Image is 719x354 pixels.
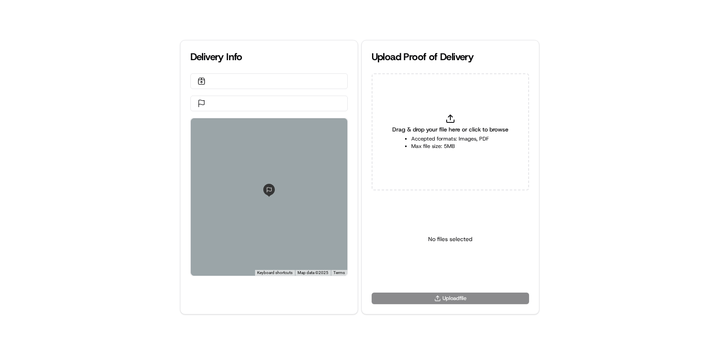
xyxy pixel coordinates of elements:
[193,265,220,276] img: Google
[190,50,348,63] div: Delivery Info
[411,135,489,143] li: Accepted formats: Images, PDF
[193,265,220,276] a: Open this area in Google Maps (opens a new window)
[392,125,508,134] span: Drag & drop your file here or click to browse
[257,270,293,276] button: Keyboard shortcuts
[372,50,529,63] div: Upload Proof of Delivery
[297,270,328,275] span: Map data ©2025
[411,143,489,150] li: Max file size: 5MB
[191,118,347,276] div: 0
[428,235,472,243] p: No files selected
[333,270,345,275] a: Terms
